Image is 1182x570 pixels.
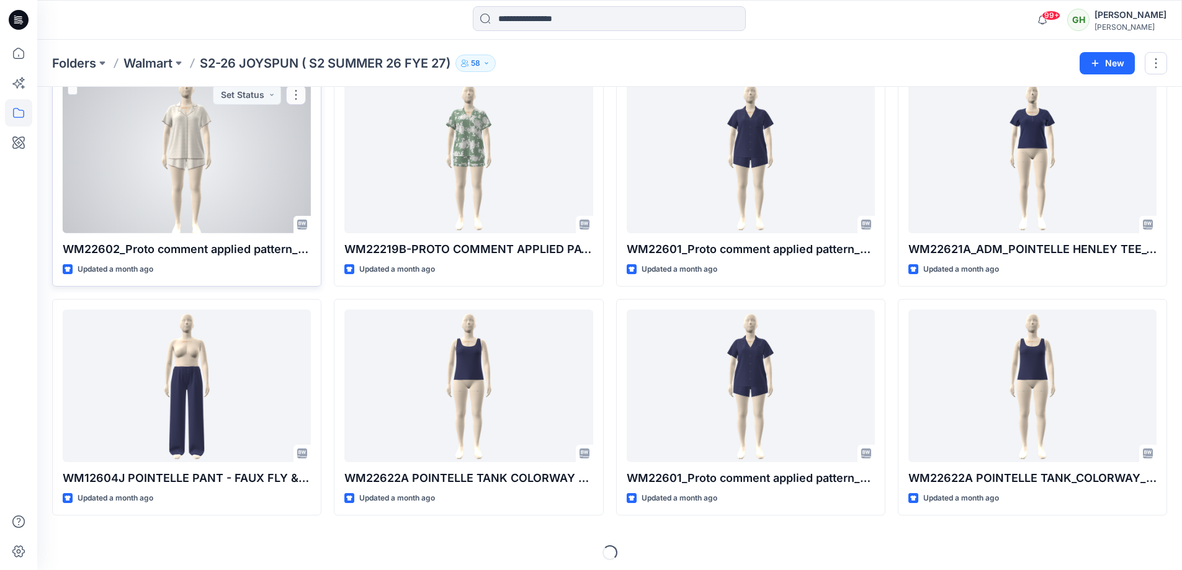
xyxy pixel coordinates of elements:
p: Updated a month ago [642,492,717,505]
p: S2-26 JOYSPUN ( S2 SUMMER 26 FYE 27) [200,55,450,72]
p: WM22622A POINTELLE TANK COLORWAY REV [344,470,593,487]
a: WM22622A POINTELLE TANK_COLORWAY_REV3 [908,309,1157,463]
p: WM12604J POINTELLE PANT - FAUX FLY & BUTTONS + PICOT_COLORWAY _REV1 [63,470,311,487]
button: 58 [455,55,496,72]
p: Updated a month ago [359,263,435,276]
p: WM22621A_ADM_POINTELLE HENLEY TEE_COLORWAY_REV3 [908,241,1157,258]
a: WM22219B-PROTO COMMENT APPLIED PATTERN_COLORWAY_REV11 [344,80,593,233]
p: WM22601_Proto comment applied pattern_REV4 [627,241,875,258]
a: WM22621A_ADM_POINTELLE HENLEY TEE_COLORWAY_REV3 [908,80,1157,233]
button: New [1080,52,1135,74]
a: WM22622A POINTELLE TANK COLORWAY REV [344,309,593,463]
p: WM22601_Proto comment applied pattern_REV3 [627,470,875,487]
p: Updated a month ago [923,263,999,276]
p: Updated a month ago [642,263,717,276]
a: WM22602_Proto comment applied pattern_REV3 [63,80,311,233]
a: WM22601_Proto comment applied pattern_REV4 [627,80,875,233]
p: WM22602_Proto comment applied pattern_REV3 [63,241,311,258]
a: WM22601_Proto comment applied pattern_REV3 [627,309,875,463]
p: Updated a month ago [78,263,153,276]
div: [PERSON_NAME] [1095,7,1166,22]
a: WM12604J POINTELLE PANT - FAUX FLY & BUTTONS + PICOT_COLORWAY _REV1 [63,309,311,463]
p: Updated a month ago [359,492,435,505]
a: Folders [52,55,96,72]
a: Walmart [123,55,172,72]
p: Updated a month ago [78,492,153,505]
div: GH [1067,9,1090,31]
div: [PERSON_NAME] [1095,22,1166,32]
p: Updated a month ago [923,492,999,505]
p: 58 [471,56,480,70]
span: 99+ [1042,11,1060,20]
p: WM22622A POINTELLE TANK_COLORWAY_REV3 [908,470,1157,487]
p: WM22219B-PROTO COMMENT APPLIED PATTERN_COLORWAY_REV11 [344,241,593,258]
